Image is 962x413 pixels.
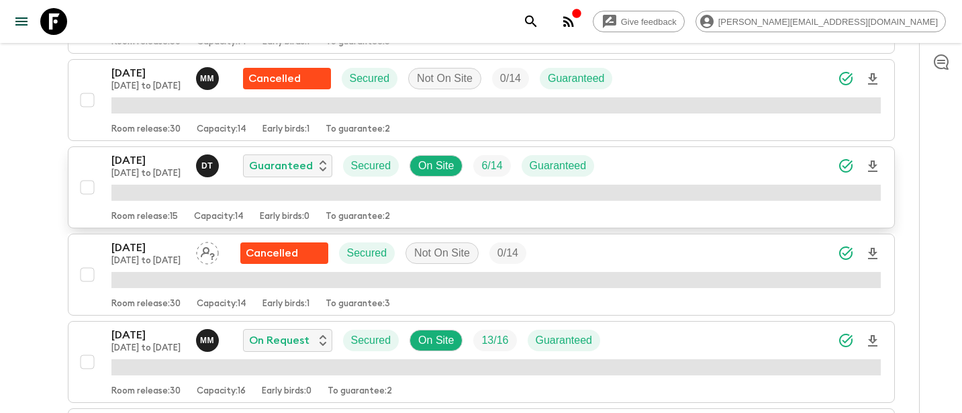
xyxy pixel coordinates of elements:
div: Secured [343,155,399,177]
div: On Site [410,330,463,351]
button: DT [196,154,222,177]
p: [DATE] [111,240,185,256]
p: Room release: 30 [111,124,181,135]
p: [DATE] to [DATE] [111,256,185,267]
p: To guarantee: 3 [326,299,390,310]
p: Secured [351,158,391,174]
p: 0 / 14 [497,245,518,261]
div: Not On Site [405,242,479,264]
p: Cancelled [246,245,298,261]
div: Trip Fill [489,242,526,264]
p: Capacity: 14 [197,124,246,135]
p: Room release: 15 [111,212,178,222]
div: Trip Fill [473,155,510,177]
p: On Request [249,332,309,349]
button: menu [8,8,35,35]
p: Secured [350,71,390,87]
svg: Synced Successfully [838,245,854,261]
p: Guaranteed [548,71,605,87]
p: [DATE] [111,65,185,81]
p: [DATE] to [DATE] [111,81,185,92]
p: [DATE] [111,327,185,343]
div: Trip Fill [492,68,529,89]
p: Early birds: 0 [260,212,309,222]
p: [DATE] to [DATE] [111,169,185,179]
p: Secured [351,332,391,349]
p: M M [200,335,214,346]
p: Room release: 30 [111,386,181,397]
p: Room release: 30 [111,299,181,310]
svg: Synced Successfully [838,332,854,349]
div: Secured [342,68,398,89]
p: Guaranteed [536,332,593,349]
div: [PERSON_NAME][EMAIL_ADDRESS][DOMAIN_NAME] [695,11,946,32]
p: Capacity: 14 [194,212,244,222]
span: Assign pack leader [196,246,219,257]
p: Secured [347,245,387,261]
p: Guaranteed [530,158,587,174]
p: [DATE] to [DATE] [111,343,185,354]
p: [DATE] [111,152,185,169]
span: Give feedback [614,17,684,27]
button: MM [196,329,222,352]
button: [DATE][DATE] to [DATE]Devlin TikiTikiGuaranteedSecuredOn SiteTrip FillGuaranteedRoom release:15Ca... [68,146,895,228]
p: M M [200,73,214,84]
button: search adventures [518,8,544,35]
svg: Download Onboarding [865,158,881,175]
span: Maddy Moore [196,71,222,82]
button: MM [196,67,222,90]
span: [PERSON_NAME][EMAIL_ADDRESS][DOMAIN_NAME] [711,17,945,27]
p: Capacity: 16 [197,386,246,397]
p: 6 / 14 [481,158,502,174]
svg: Synced Successfully [838,158,854,174]
button: [DATE][DATE] to [DATE]Assign pack leaderFlash Pack cancellationSecuredNot On SiteTrip FillRoom re... [68,234,895,316]
p: 13 / 16 [481,332,508,349]
svg: Download Onboarding [865,333,881,349]
p: Capacity: 14 [197,299,246,310]
p: D T [201,160,213,171]
p: To guarantee: 2 [328,386,392,397]
svg: Download Onboarding [865,71,881,87]
p: 0 / 14 [500,71,521,87]
svg: Synced Successfully [838,71,854,87]
button: [DATE][DATE] to [DATE]Maddy MooreOn RequestSecuredOn SiteTrip FillGuaranteedRoom release:30Capaci... [68,321,895,403]
p: Early birds: 0 [262,386,311,397]
div: Flash Pack cancellation [240,242,328,264]
a: Give feedback [593,11,685,32]
span: Maddy Moore [196,333,222,344]
div: Secured [339,242,395,264]
p: Not On Site [417,71,473,87]
p: On Site [418,332,454,349]
p: Guaranteed [249,158,313,174]
p: Not On Site [414,245,470,261]
p: Cancelled [248,71,301,87]
p: On Site [418,158,454,174]
div: Flash Pack cancellation [243,68,331,89]
div: Trip Fill [473,330,516,351]
p: To guarantee: 2 [326,124,390,135]
p: To guarantee: 2 [326,212,390,222]
div: On Site [410,155,463,177]
div: Not On Site [408,68,481,89]
div: Secured [343,330,399,351]
button: [DATE][DATE] to [DATE]Maddy MooreFlash Pack cancellationSecuredNot On SiteTrip FillGuaranteedRoom... [68,59,895,141]
p: Early birds: 1 [262,124,309,135]
span: Devlin TikiTiki [196,158,222,169]
p: Early birds: 1 [262,299,309,310]
svg: Download Onboarding [865,246,881,262]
